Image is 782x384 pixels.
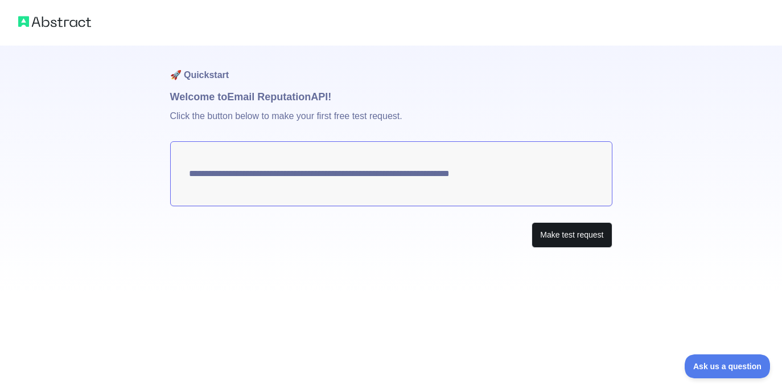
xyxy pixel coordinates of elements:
p: Click the button below to make your first free test request. [170,105,612,141]
h1: Welcome to Email Reputation API! [170,89,612,105]
h1: 🚀 Quickstart [170,46,612,89]
img: Abstract logo [18,14,91,30]
iframe: Toggle Customer Support [685,354,771,378]
button: Make test request [532,222,612,248]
